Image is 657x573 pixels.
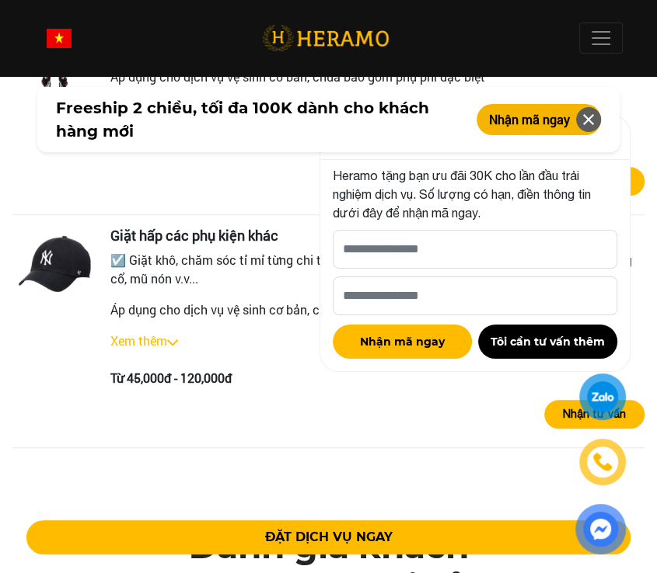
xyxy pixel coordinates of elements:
img: logo [262,23,389,54]
button: Tôi cần tư vấn thêm [478,325,617,359]
span: Freeship 2 chiều, tối đa 100K dành cho khách hàng mới [56,96,458,143]
p: Heramo tặng bạn ưu đãi 30K cho lần đầu trải nghiệm dịch vụ. Số lượng có hạn, điền thông tin dưới ... [333,166,617,222]
h3: Giặt hấp các phụ kiện khác [110,227,645,245]
button: Nhận mã ngay [333,325,472,359]
a: phone-icon [582,441,624,483]
img: phone-icon [594,453,612,471]
img: Giặt hấp các phụ kiện khác [12,227,98,313]
button: Nhận tư vấn [544,400,645,429]
a: Xem thêm [110,332,167,349]
p: ☑️ Giặt khô, chăm sóc tỉ mỉ từng chi tiết các phụ kiện đi kèm như cà vạt, dây nịt, khăn choàng cổ... [110,251,645,288]
img: arrow_down.svg [167,339,178,346]
p: Áp dụng cho dịch vụ vệ sinh cơ bản, chưa bao gồm phụ phí đặc biệt [110,300,645,319]
div: Từ 45,000đ - 120,000đ [110,369,645,387]
img: vn-flag.png [47,29,72,48]
button: Nhận mã ngay [477,104,601,135]
button: ĐẶT DỊCH VỤ NGAY [26,520,631,554]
